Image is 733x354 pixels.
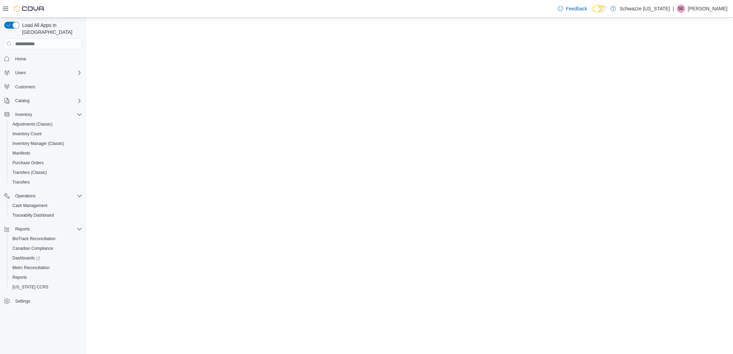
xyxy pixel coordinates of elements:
[7,210,85,220] button: Traceabilty Dashboard
[12,297,82,305] span: Settings
[673,4,674,13] p: |
[15,226,30,232] span: Reports
[10,264,52,272] a: Metrc Reconciliation
[1,96,85,106] button: Catalog
[12,97,32,105] button: Catalog
[7,234,85,244] button: BioTrack Reconciliation
[1,296,85,306] button: Settings
[1,110,85,119] button: Inventory
[688,4,727,13] p: [PERSON_NAME]
[10,244,82,253] span: Canadian Compliance
[10,159,82,167] span: Purchase Orders
[10,168,50,177] a: Transfers (Classic)
[15,298,30,304] span: Settings
[10,201,82,210] span: Cash Management
[678,4,684,13] span: SE
[10,244,56,253] a: Canadian Compliance
[7,158,85,168] button: Purchase Orders
[12,110,82,119] span: Inventory
[12,213,54,218] span: Traceabilty Dashboard
[12,203,47,208] span: Cash Management
[10,149,82,157] span: Manifests
[10,130,45,138] a: Inventory Count
[10,273,30,282] a: Reports
[10,201,50,210] a: Cash Management
[7,201,85,210] button: Cash Management
[12,55,29,63] a: Home
[12,170,47,175] span: Transfers (Classic)
[7,168,85,177] button: Transfers (Classic)
[1,53,85,63] button: Home
[7,244,85,253] button: Canadian Compliance
[12,246,53,251] span: Canadian Compliance
[10,264,82,272] span: Metrc Reconciliation
[10,211,57,219] a: Traceabilty Dashboard
[7,129,85,139] button: Inventory Count
[12,192,82,200] span: Operations
[10,130,82,138] span: Inventory Count
[12,236,56,242] span: BioTrack Reconciliation
[15,98,29,104] span: Catalog
[10,273,82,282] span: Reports
[12,97,82,105] span: Catalog
[10,235,82,243] span: BioTrack Reconciliation
[10,139,67,148] a: Inventory Manager (Classic)
[10,168,82,177] span: Transfers (Classic)
[12,255,40,261] span: Dashboards
[1,68,85,78] button: Users
[10,120,55,128] a: Adjustments (Classic)
[12,131,42,137] span: Inventory Count
[10,254,82,262] span: Dashboards
[10,139,82,148] span: Inventory Manager (Classic)
[10,149,33,157] a: Manifests
[15,193,36,199] span: Operations
[566,5,587,12] span: Feedback
[7,177,85,187] button: Transfers
[12,275,27,280] span: Reports
[15,112,32,117] span: Inventory
[10,283,51,291] a: [US_STATE] CCRS
[12,225,32,233] button: Reports
[14,5,45,12] img: Cova
[593,5,607,12] input: Dark Mode
[10,235,58,243] a: BioTrack Reconciliation
[12,160,44,166] span: Purchase Orders
[10,120,82,128] span: Adjustments (Classic)
[12,297,33,305] a: Settings
[1,224,85,234] button: Reports
[12,192,38,200] button: Operations
[12,150,30,156] span: Manifests
[12,284,48,290] span: [US_STATE] CCRS
[7,139,85,148] button: Inventory Manager (Classic)
[12,69,82,77] span: Users
[12,179,30,185] span: Transfers
[12,121,52,127] span: Adjustments (Classic)
[619,4,670,13] p: Schwazze [US_STATE]
[12,265,50,271] span: Metrc Reconciliation
[7,273,85,282] button: Reports
[12,225,82,233] span: Reports
[555,2,590,16] a: Feedback
[12,82,82,91] span: Customers
[7,253,85,263] a: Dashboards
[10,178,32,186] a: Transfers
[15,84,35,90] span: Customers
[10,254,43,262] a: Dashboards
[12,110,35,119] button: Inventory
[4,51,82,324] nav: Complex example
[10,178,82,186] span: Transfers
[7,119,85,129] button: Adjustments (Classic)
[12,83,38,91] a: Customers
[15,70,26,76] span: Users
[10,211,82,219] span: Traceabilty Dashboard
[7,263,85,273] button: Metrc Reconciliation
[12,69,29,77] button: Users
[15,56,26,62] span: Home
[1,191,85,201] button: Operations
[12,54,82,63] span: Home
[10,283,82,291] span: Washington CCRS
[12,141,64,146] span: Inventory Manager (Classic)
[7,148,85,158] button: Manifests
[19,22,82,36] span: Load All Apps in [GEOGRAPHIC_DATA]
